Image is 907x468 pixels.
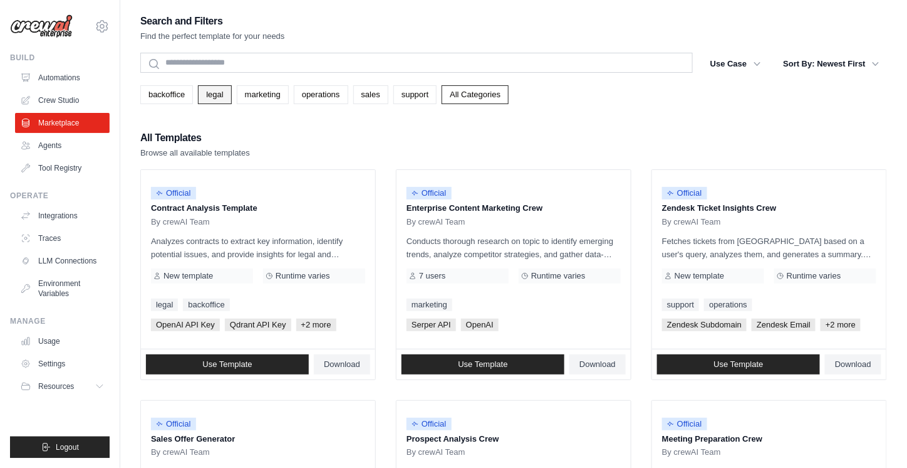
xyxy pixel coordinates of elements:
[703,53,769,75] button: Use Case
[662,418,707,430] span: Official
[835,359,871,370] span: Download
[15,274,110,304] a: Environment Variables
[579,359,616,370] span: Download
[163,271,213,281] span: New template
[353,85,388,104] a: sales
[151,235,365,261] p: Analyzes contracts to extract key information, identify potential issues, and provide insights fo...
[15,331,110,351] a: Usage
[407,447,465,457] span: By crewAI Team
[10,316,110,326] div: Manage
[10,191,110,201] div: Operate
[787,271,841,281] span: Runtime varies
[713,359,763,370] span: Use Template
[151,418,196,430] span: Official
[140,85,193,104] a: backoffice
[407,433,621,445] p: Prospect Analysis Crew
[10,14,73,38] img: Logo
[198,85,231,104] a: legal
[151,202,365,215] p: Contract Analysis Template
[15,354,110,374] a: Settings
[407,187,452,199] span: Official
[15,251,110,271] a: LLM Connections
[15,376,110,396] button: Resources
[825,354,881,375] a: Download
[407,202,621,215] p: Enterprise Content Marketing Crew
[662,202,876,215] p: Zendesk Ticket Insights Crew
[752,319,816,331] span: Zendesk Email
[151,299,178,311] a: legal
[662,217,721,227] span: By crewAI Team
[225,319,291,331] span: Qdrant API Key
[407,217,465,227] span: By crewAI Team
[569,354,626,375] a: Download
[140,30,285,43] p: Find the perfect template for your needs
[38,381,74,391] span: Resources
[407,235,621,261] p: Conducts thorough research on topic to identify emerging trends, analyze competitor strategies, a...
[442,85,509,104] a: All Categories
[140,129,250,147] h2: All Templates
[776,53,887,75] button: Sort By: Newest First
[657,354,820,375] a: Use Template
[531,271,586,281] span: Runtime varies
[237,85,289,104] a: marketing
[140,13,285,30] h2: Search and Filters
[393,85,437,104] a: support
[183,299,229,311] a: backoffice
[662,433,876,445] p: Meeting Preparation Crew
[15,90,110,110] a: Crew Studio
[704,299,752,311] a: operations
[821,319,861,331] span: +2 more
[324,359,360,370] span: Download
[15,68,110,88] a: Automations
[276,271,330,281] span: Runtime varies
[140,147,250,159] p: Browse all available templates
[15,158,110,178] a: Tool Registry
[402,354,564,375] a: Use Template
[662,187,707,199] span: Official
[461,319,499,331] span: OpenAI
[407,418,452,430] span: Official
[662,235,876,261] p: Fetches tickets from [GEOGRAPHIC_DATA] based on a user's query, analyzes them, and generates a su...
[151,447,210,457] span: By crewAI Team
[10,53,110,63] div: Build
[407,319,456,331] span: Serper API
[151,187,196,199] span: Official
[294,85,348,104] a: operations
[407,299,452,311] a: marketing
[151,433,365,445] p: Sales Offer Generator
[314,354,370,375] a: Download
[675,271,724,281] span: New template
[10,437,110,458] button: Logout
[15,206,110,226] a: Integrations
[202,359,252,370] span: Use Template
[662,319,747,331] span: Zendesk Subdomain
[15,228,110,248] a: Traces
[56,442,79,452] span: Logout
[15,136,110,156] a: Agents
[15,113,110,133] a: Marketplace
[419,271,446,281] span: 7 users
[146,354,309,375] a: Use Template
[296,319,336,331] span: +2 more
[151,319,220,331] span: OpenAI API Key
[151,217,210,227] span: By crewAI Team
[662,447,721,457] span: By crewAI Team
[662,299,699,311] a: support
[458,359,507,370] span: Use Template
